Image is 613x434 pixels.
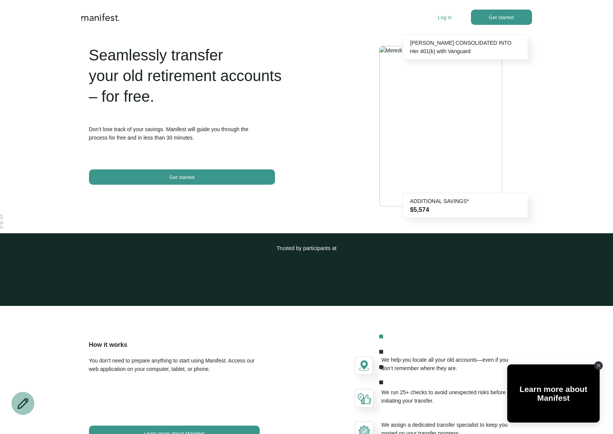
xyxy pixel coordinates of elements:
h3: How it works [89,340,260,349]
div: Close Tolstoy widget [594,361,603,370]
div: Open Tolstoy widget [507,364,600,423]
p: You don't need to prepare anything to start using Manifest. Access our web application on your co... [89,356,260,426]
img: Meredith [380,46,502,55]
button: Get started [471,10,532,25]
div: Open Tolstoy [507,364,600,423]
button: Get started [89,169,275,185]
div: [PERSON_NAME] CONSOLIDATED INTO [410,39,520,47]
div: Her 401(k) with Vanguard [410,47,520,55]
p: Don’t lose track of your savings. Manifest will guide you through the process for free and in les... [89,125,285,142]
h3: $5,574 [410,205,520,214]
button: Log in [438,15,451,20]
div: ADDITIONAL SAVINGS* [410,197,520,205]
div: Learn more about Manifest [507,385,600,402]
div: Tolstoy bubble widget [507,364,600,423]
h1: Seamlessly transfer your old retirement accounts – for free. [89,45,285,107]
